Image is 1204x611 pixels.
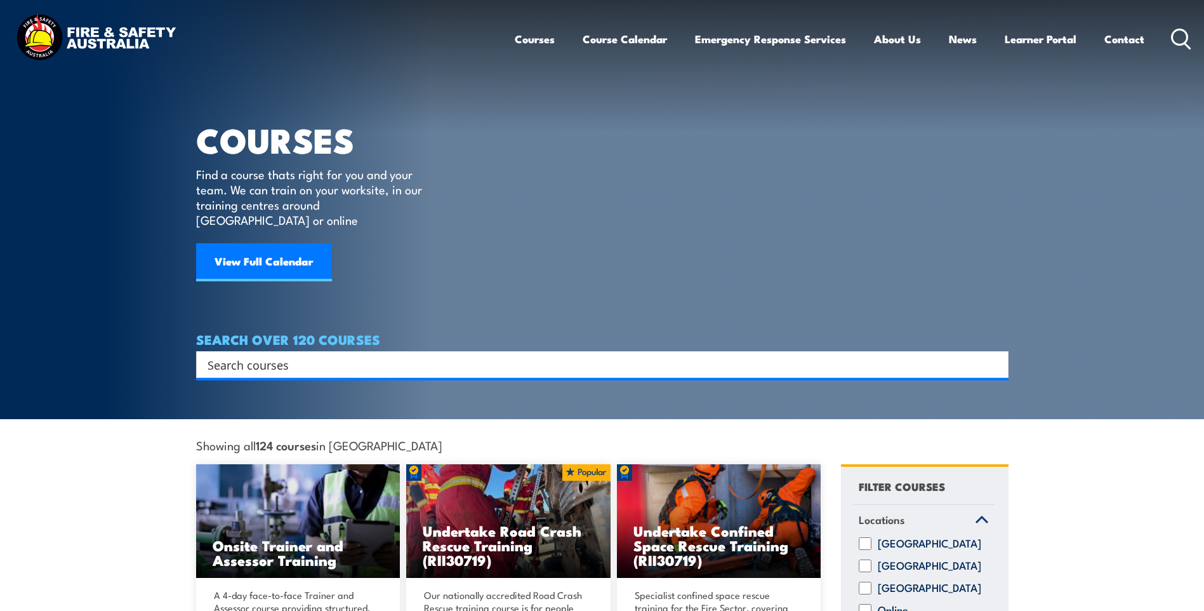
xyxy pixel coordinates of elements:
[210,356,983,373] form: Search form
[878,537,981,550] label: [GEOGRAPHIC_DATA]
[196,438,442,452] span: Showing all in [GEOGRAPHIC_DATA]
[949,22,977,56] a: News
[196,166,428,227] p: Find a course thats right for you and your team. We can train on your worksite, in our training c...
[1005,22,1076,56] a: Learner Portal
[423,523,594,567] h3: Undertake Road Crash Rescue Training (RII30719)
[695,22,846,56] a: Emergency Response Services
[515,22,555,56] a: Courses
[208,355,981,374] input: Search input
[406,464,611,579] a: Undertake Road Crash Rescue Training (RII30719)
[859,478,945,495] h4: FILTER COURSES
[213,538,384,567] h3: Onsite Trainer and Assessor Training
[196,243,332,281] a: View Full Calendar
[583,22,667,56] a: Course Calendar
[196,332,1009,346] h4: SEARCH OVER 120 COURSES
[853,505,995,538] a: Locations
[878,560,981,572] label: [GEOGRAPHIC_DATA]
[1104,22,1144,56] a: Contact
[256,436,316,453] strong: 124 courses
[874,22,921,56] a: About Us
[196,464,400,579] a: Onsite Trainer and Assessor Training
[986,356,1004,373] button: Search magnifier button
[617,464,821,579] img: Undertake Confined Space Rescue Training (non Fire-Sector) (2)
[196,124,440,154] h1: COURSES
[406,464,611,579] img: Road Crash Rescue Training
[878,582,981,594] label: [GEOGRAPHIC_DATA]
[196,464,400,579] img: Safety For Leaders
[633,523,805,567] h3: Undertake Confined Space Rescue Training (RII30719)
[859,511,905,528] span: Locations
[617,464,821,579] a: Undertake Confined Space Rescue Training (RII30719)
